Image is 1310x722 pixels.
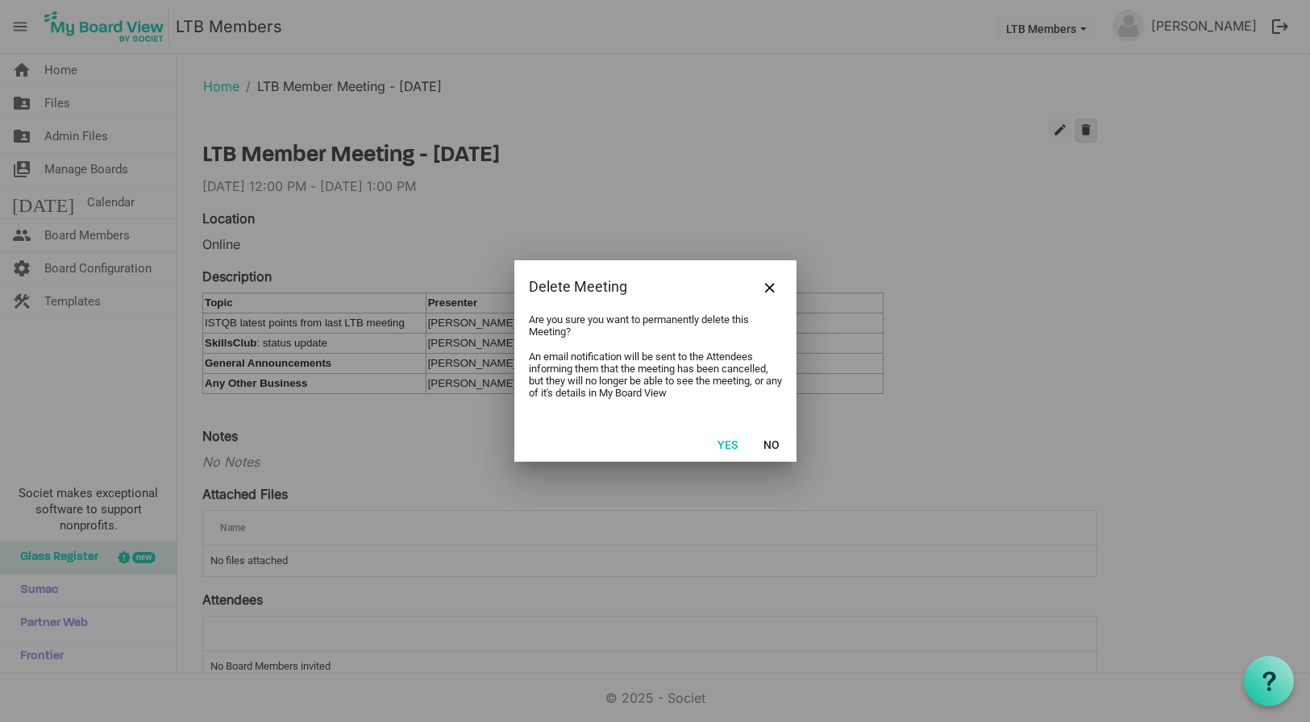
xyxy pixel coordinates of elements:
[758,275,782,299] button: Close
[529,275,731,299] div: Delete Meeting
[753,433,790,455] button: No
[529,313,782,338] p: Are you sure you want to permanently delete this Meeting?
[707,433,748,455] button: Yes
[529,351,782,399] p: An email notification will be sent to the Attendees informing them that the meeting has been canc...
